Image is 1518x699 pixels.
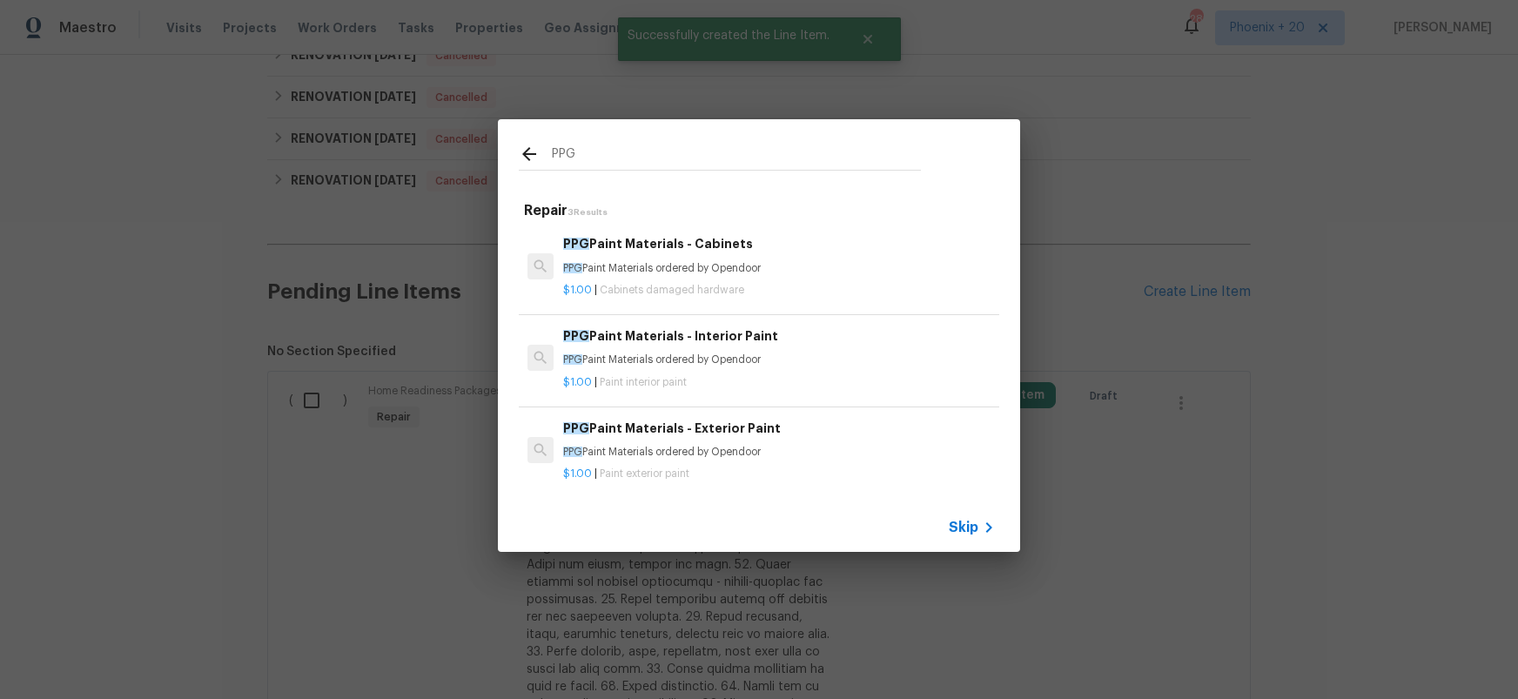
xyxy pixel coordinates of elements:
[563,467,995,481] p: |
[552,144,921,170] input: Search issues or repairs
[563,261,995,276] p: Paint Materials ordered by Opendoor
[600,377,687,387] span: Paint interior paint
[949,519,978,536] span: Skip
[563,419,995,438] h6: Paint Materials - Exterior Paint
[563,354,582,365] span: PPG
[563,422,589,434] span: PPG
[600,285,744,295] span: Cabinets damaged hardware
[563,447,582,457] span: PPG
[563,353,995,367] p: Paint Materials ordered by Opendoor
[563,445,995,460] p: Paint Materials ordered by Opendoor
[563,330,589,342] span: PPG
[563,375,995,390] p: |
[563,326,995,346] h6: Paint Materials - Interior Paint
[563,468,592,479] span: $1.00
[563,263,582,273] span: PPG
[563,285,592,295] span: $1.00
[563,377,592,387] span: $1.00
[563,283,995,298] p: |
[524,202,999,220] h5: Repair
[600,468,689,479] span: Paint exterior paint
[563,234,995,253] h6: Paint Materials - Cabinets
[568,208,608,217] span: 3 Results
[563,238,589,250] span: PPG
